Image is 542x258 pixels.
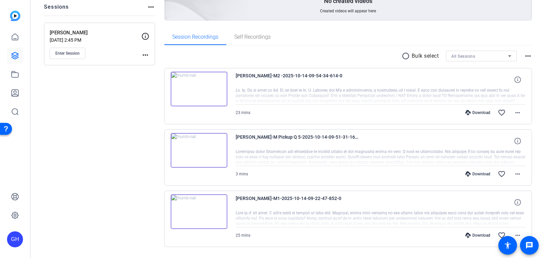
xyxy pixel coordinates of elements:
span: [PERSON_NAME]-M1-2025-10-14-09-22-47-852-0 [236,194,359,210]
span: Session Recordings [172,34,218,40]
mat-icon: message [525,241,533,249]
mat-icon: more_horiz [514,109,522,117]
div: Download [462,171,494,177]
mat-icon: more_horiz [524,52,532,60]
img: blue-gradient.svg [10,11,20,21]
img: thumb-nail [171,133,227,168]
span: 25 mins [236,233,250,238]
span: [PERSON_NAME]-M2 -2025-10-14-09-54-34-614-0 [236,72,359,88]
mat-icon: favorite_border [498,109,506,117]
mat-icon: accessibility [504,241,512,249]
div: Download [462,110,494,115]
p: [PERSON_NAME] [50,29,141,37]
button: Enter Session [50,48,85,59]
p: [DATE] 2:45 PM [50,37,141,43]
img: thumb-nail [171,72,227,106]
div: GH [7,231,23,247]
div: Download [462,233,494,238]
mat-icon: favorite_border [498,170,506,178]
mat-icon: favorite_border [498,231,506,239]
img: thumb-nail [171,194,227,229]
span: 23 mins [236,110,250,115]
mat-icon: more_horiz [514,231,522,239]
h2: Sessions [44,3,69,16]
span: [PERSON_NAME]-M Pickup Q 5-2025-10-14-09-51-31-166-0 [236,133,359,149]
mat-icon: more_horiz [514,170,522,178]
span: 3 mins [236,172,248,176]
span: All Sessions [451,54,475,59]
mat-icon: radio_button_unchecked [402,52,412,60]
span: Self Recordings [234,34,271,40]
span: Enter Session [55,51,80,56]
p: Bulk select [412,52,439,60]
mat-icon: more_horiz [147,3,155,11]
mat-icon: more_horiz [141,51,149,59]
span: Created videos will appear here [320,8,376,14]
